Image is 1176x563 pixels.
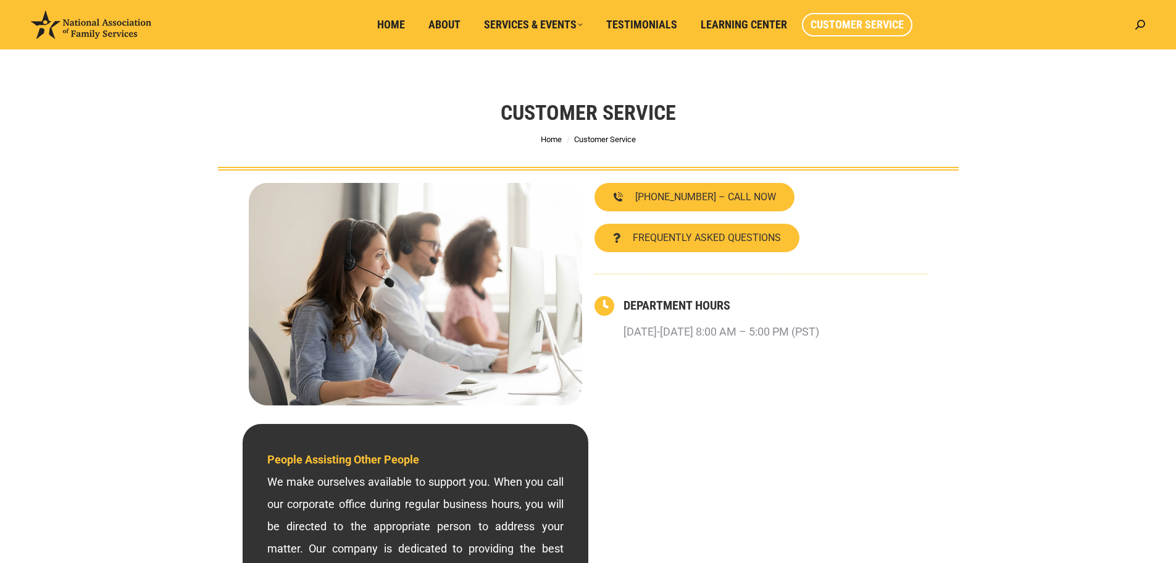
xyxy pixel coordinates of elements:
span: Services & Events [484,18,583,32]
a: Learning Center [692,13,796,36]
span: Customer Service [574,135,636,144]
span: Customer Service [811,18,904,32]
h1: Customer Service [501,99,676,126]
a: [PHONE_NUMBER] – CALL NOW [594,183,794,211]
img: Contact National Association of Family Services [249,183,582,405]
a: Testimonials [598,13,686,36]
a: Home [369,13,414,36]
img: National Association of Family Services [31,11,151,39]
span: People Assisting Other People [267,453,419,466]
span: [PHONE_NUMBER] – CALL NOW [635,192,776,202]
a: FREQUENTLY ASKED QUESTIONS [594,224,799,252]
p: [DATE]-[DATE] 8:00 AM – 5:00 PM (PST) [623,321,819,343]
span: Learning Center [701,18,787,32]
span: FREQUENTLY ASKED QUESTIONS [633,233,781,243]
span: About [428,18,461,32]
iframe: Tidio Chat [958,483,1170,541]
a: Customer Service [802,13,912,36]
span: Testimonials [606,18,677,32]
span: Home [377,18,405,32]
a: DEPARTMENT HOURS [623,298,730,313]
a: About [420,13,469,36]
a: Home [541,135,562,144]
